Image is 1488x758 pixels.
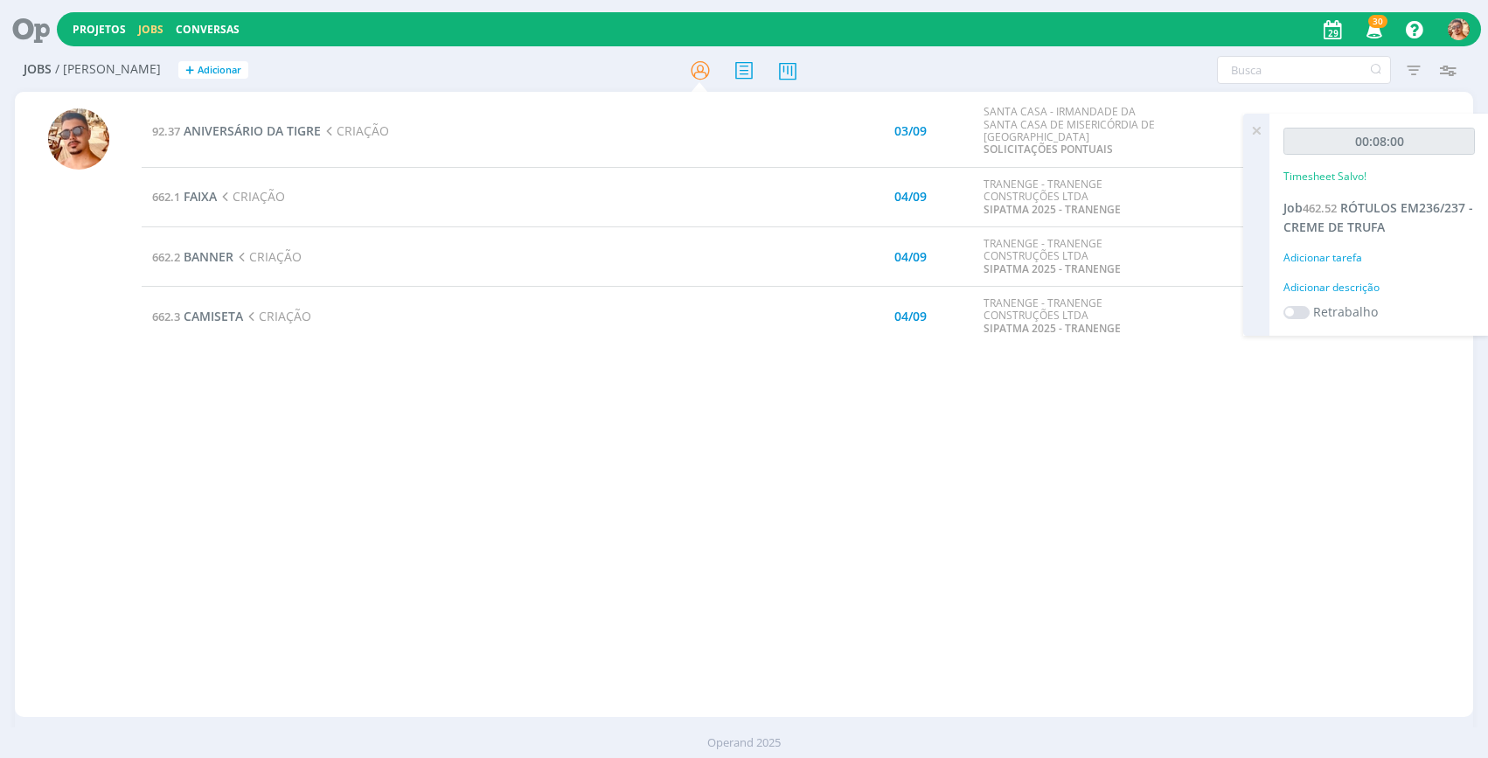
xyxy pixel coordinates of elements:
[152,188,217,205] a: 662.1FAIXA
[894,125,927,137] div: 03/09
[984,178,1164,216] div: TRANENGE - TRANENGE CONSTRUÇÕES LTDA
[24,62,52,77] span: Jobs
[73,22,126,37] a: Projetos
[984,238,1164,275] div: TRANENGE - TRANENGE CONSTRUÇÕES LTDA
[217,188,285,205] span: CRIAÇÃO
[184,188,217,205] span: FAIXA
[178,61,248,80] button: +Adicionar
[894,310,927,323] div: 04/09
[321,122,389,139] span: CRIAÇÃO
[152,309,180,324] span: 662.3
[152,308,243,324] a: 662.3CAMISETA
[198,65,241,76] span: Adicionar
[1448,18,1470,40] img: V
[67,23,131,37] button: Projetos
[1283,280,1475,296] div: Adicionar descrição
[1283,199,1473,235] a: Job462.52RÓTULOS EM236/237 - CREME DE TRUFA
[152,249,180,265] span: 662.2
[138,22,163,37] a: Jobs
[1447,14,1471,45] button: V
[1283,199,1473,235] span: RÓTULOS EM236/237 - CREME DE TRUFA
[152,122,321,139] a: 92.37ANIVERSÁRIO DA TIGRE
[243,308,311,324] span: CRIAÇÃO
[233,248,302,265] span: CRIAÇÃO
[152,248,233,265] a: 662.2BANNER
[184,122,321,139] span: ANIVERSÁRIO DA TIGRE
[894,191,927,203] div: 04/09
[984,202,1121,217] a: SIPATMA 2025 - TRANENGE
[1283,250,1475,266] div: Adicionar tarefa
[984,142,1113,156] a: SOLICITAÇÕES PONTUAIS
[1368,15,1387,28] span: 30
[48,108,109,170] img: V
[984,261,1121,276] a: SIPATMA 2025 - TRANENGE
[152,189,180,205] span: 662.1
[1313,303,1378,321] label: Retrabalho
[55,62,161,77] span: / [PERSON_NAME]
[133,23,169,37] button: Jobs
[184,308,243,324] span: CAMISETA
[1355,14,1391,45] button: 30
[152,123,180,139] span: 92.37
[185,61,194,80] span: +
[184,248,233,265] span: BANNER
[1303,200,1337,216] span: 462.52
[1217,56,1391,84] input: Busca
[894,251,927,263] div: 04/09
[984,106,1164,156] div: SANTA CASA - IRMANDADE DA SANTA CASA DE MISERICÓRDIA DE [GEOGRAPHIC_DATA]
[984,321,1121,336] a: SIPATMA 2025 - TRANENGE
[176,22,240,37] a: Conversas
[1283,169,1366,184] p: Timesheet Salvo!
[984,297,1164,335] div: TRANENGE - TRANENGE CONSTRUÇÕES LTDA
[170,23,245,37] button: Conversas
